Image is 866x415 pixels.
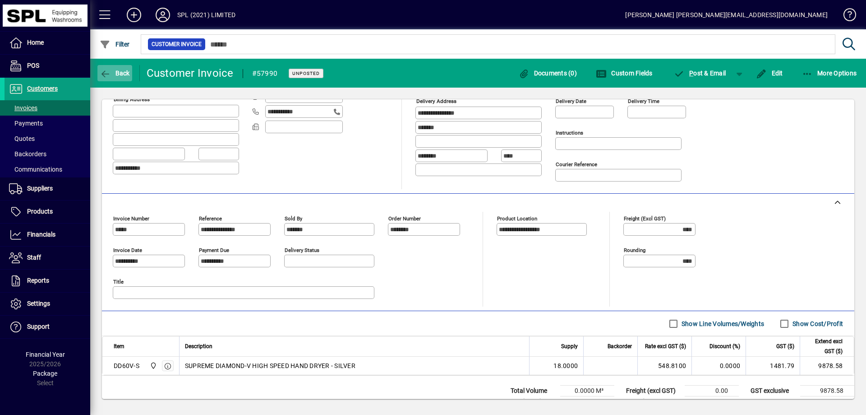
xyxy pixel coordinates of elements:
label: Show Line Volumes/Weights [680,319,764,328]
td: Rounding [622,396,685,407]
span: Invoices [9,104,37,112]
td: Total Weight [506,396,560,407]
span: Supply [561,341,578,351]
div: [PERSON_NAME] [PERSON_NAME][EMAIL_ADDRESS][DOMAIN_NAME] [625,8,828,22]
label: Show Cost/Profit [791,319,843,328]
div: Customer Invoice [147,66,234,80]
mat-label: Product location [497,215,537,222]
span: SUPREME DIAMOND-V HIGH SPEED HAND DRYER - SILVER [185,361,355,370]
span: 18.0000 [553,361,578,370]
mat-label: Payment due [199,247,229,253]
mat-label: Courier Reference [556,161,597,168]
td: 9878.58 [800,386,854,396]
button: Filter [97,36,132,52]
a: Payments [5,116,90,131]
mat-label: Rounding [624,247,645,253]
span: Discount (%) [709,341,740,351]
div: DD60V-S [114,361,139,370]
span: Edit [756,70,783,77]
td: 1481.79 [746,357,800,375]
mat-label: Reference [199,215,222,222]
span: More Options [802,70,857,77]
div: 548.8100 [643,361,686,370]
app-page-header-button: Back [90,65,140,81]
span: Unposted [292,70,320,76]
span: POS [27,62,39,69]
span: Extend excl GST ($) [806,336,843,356]
button: More Options [800,65,859,81]
span: Quotes [9,135,35,142]
span: Customer Invoice [152,40,202,49]
a: Products [5,201,90,223]
span: Support [27,323,50,330]
span: Description [185,341,212,351]
td: Freight (excl GST) [622,386,685,396]
button: Profile [148,7,177,23]
mat-label: Delivery status [285,247,319,253]
mat-label: Order number [388,215,421,222]
td: 0.00 [685,396,739,407]
a: Support [5,316,90,338]
span: Payments [9,120,43,127]
span: Back [100,70,130,77]
span: Documents (0) [518,70,577,77]
mat-label: Invoice date [113,247,142,253]
button: Back [97,65,132,81]
a: Suppliers [5,177,90,200]
mat-label: Title [113,279,124,285]
td: GST exclusive [746,386,800,396]
span: ost & Email [674,70,726,77]
a: Backorders [5,146,90,162]
span: Backorders [9,150,46,158]
td: 1481.79 [800,396,854,407]
span: Customers [27,85,58,92]
button: Documents (0) [516,65,579,81]
button: Edit [754,65,785,81]
mat-label: Instructions [556,130,583,136]
td: 9878.58 [800,357,854,375]
a: POS [5,55,90,77]
span: Suppliers [27,185,53,192]
span: P [689,70,693,77]
span: SPL (2021) Limited [147,361,158,371]
a: Knowledge Base [837,2,855,31]
span: Custom Fields [596,70,653,77]
span: Package [33,370,57,377]
div: #57990 [252,66,278,81]
mat-label: Invoice number [113,215,149,222]
mat-label: Delivery time [628,98,659,104]
button: Custom Fields [594,65,655,81]
span: Settings [27,300,50,307]
mat-label: Delivery date [556,98,586,104]
td: 0.0000 Kg [560,396,614,407]
button: Add [120,7,148,23]
a: Home [5,32,90,54]
button: Post & Email [669,65,731,81]
span: Home [27,39,44,46]
span: Backorder [608,341,632,351]
mat-label: Freight (excl GST) [624,215,666,222]
mat-label: Sold by [285,215,302,222]
span: Reports [27,277,49,284]
td: 0.00 [685,386,739,396]
a: Staff [5,247,90,269]
a: Communications [5,162,90,177]
span: GST ($) [776,341,794,351]
span: Financial Year [26,351,65,358]
span: Item [114,341,124,351]
td: 0.0000 M³ [560,386,614,396]
span: Staff [27,254,41,261]
a: Financials [5,224,90,246]
span: Financials [27,231,55,238]
span: Products [27,208,53,215]
span: Communications [9,166,62,173]
div: SPL (2021) LIMITED [177,8,235,22]
a: Quotes [5,131,90,146]
span: Rate excl GST ($) [645,341,686,351]
td: Total Volume [506,386,560,396]
td: GST [746,396,800,407]
a: View on map [530,89,544,103]
a: Invoices [5,100,90,116]
span: Filter [100,41,130,48]
td: 0.0000 [691,357,746,375]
